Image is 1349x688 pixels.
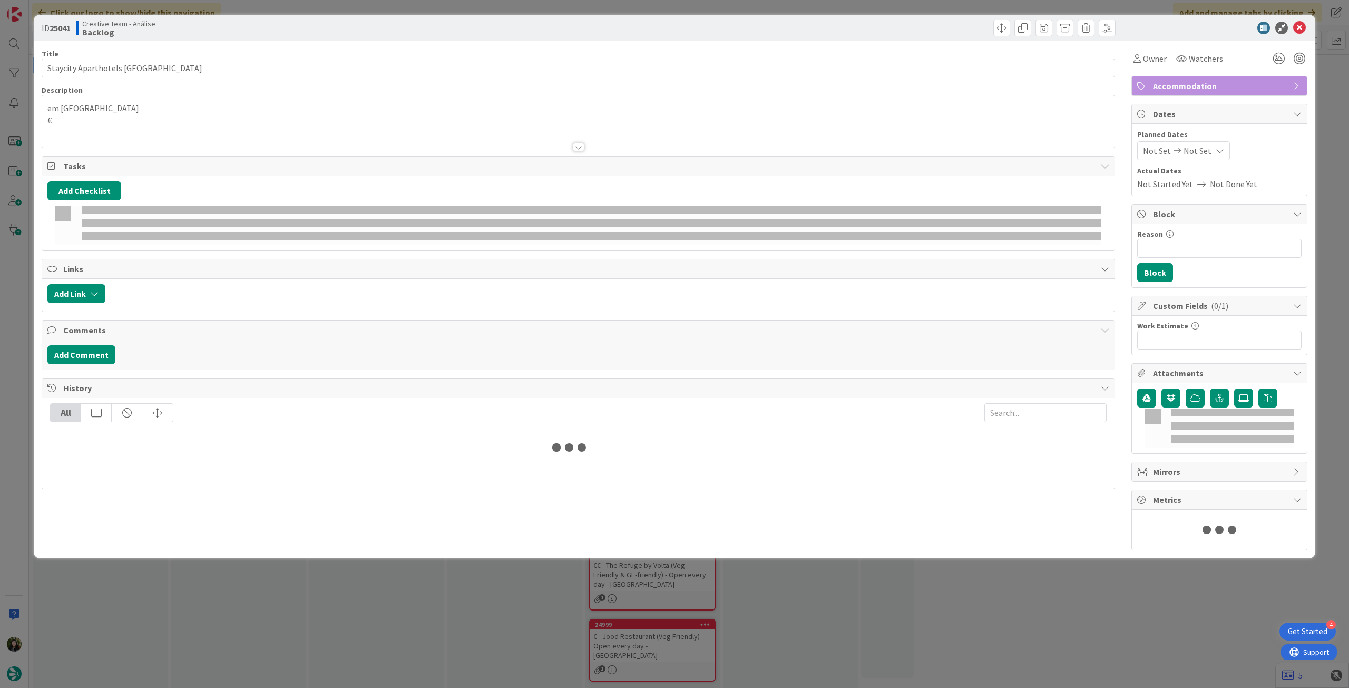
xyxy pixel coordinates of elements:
span: Not Set [1184,144,1211,157]
div: Get Started [1288,626,1327,637]
b: 25041 [50,23,71,33]
div: 4 [1326,620,1336,629]
span: ID [42,22,71,34]
button: Add Link [47,284,105,303]
span: History [63,382,1096,394]
button: Add Comment [47,345,115,364]
span: Dates [1153,108,1288,120]
span: Attachments [1153,367,1288,380]
span: Comments [63,324,1096,336]
div: All [51,404,81,422]
input: Search... [984,403,1107,422]
b: Backlog [82,28,155,36]
button: Block [1137,263,1173,282]
span: Owner [1143,52,1167,65]
span: Support [22,2,48,14]
span: Creative Team - Análise [82,20,155,28]
label: Work Estimate [1137,321,1188,331]
span: Actual Dates [1137,166,1302,177]
span: Tasks [63,160,1096,172]
span: Metrics [1153,493,1288,506]
label: Reason [1137,229,1163,239]
span: ( 0/1 ) [1211,301,1228,311]
span: Not Set [1143,144,1171,157]
span: Description [42,85,83,95]
p: em [GEOGRAPHIC_DATA] [47,102,1109,114]
span: Block [1153,208,1288,220]
span: Not Started Yet [1137,178,1193,190]
span: Not Done Yet [1210,178,1257,190]
input: type card name here... [42,59,1115,77]
span: Watchers [1189,52,1223,65]
span: Mirrors [1153,466,1288,478]
span: Custom Fields [1153,299,1288,312]
p: € [47,114,1109,127]
span: Accommodation [1153,80,1288,92]
div: Open Get Started checklist, remaining modules: 4 [1279,623,1336,641]
button: Add Checklist [47,181,121,200]
label: Title [42,49,58,59]
span: Planned Dates [1137,129,1302,140]
span: Links [63,263,1096,275]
